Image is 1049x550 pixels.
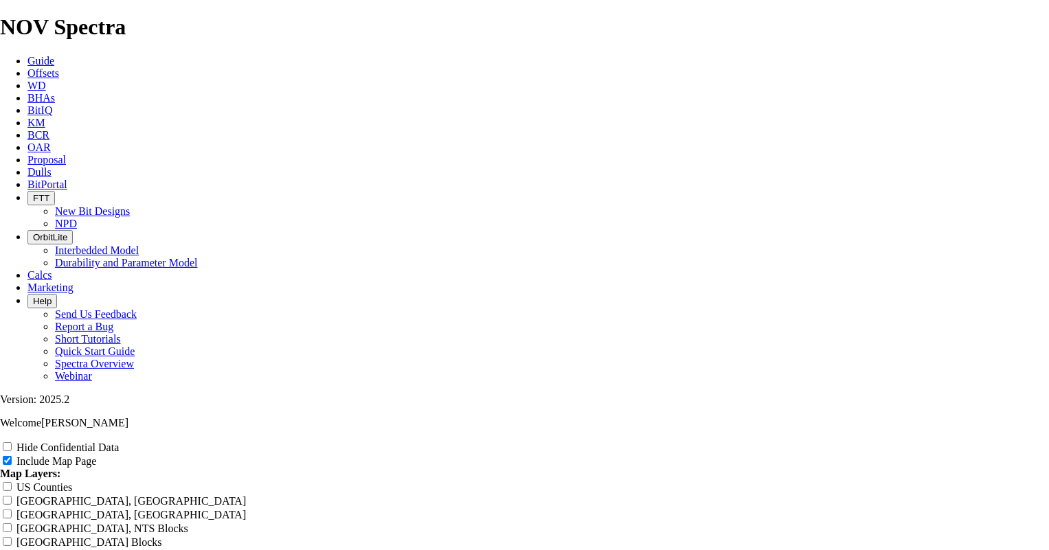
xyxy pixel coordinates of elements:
a: Calcs [27,269,52,281]
label: [GEOGRAPHIC_DATA], [GEOGRAPHIC_DATA] [16,509,246,520]
a: Spectra Overview [55,358,134,369]
a: KM [27,117,45,128]
a: NPD [55,218,77,229]
a: OAR [27,141,51,153]
label: Include Map Page [16,455,96,467]
a: Durability and Parameter Model [55,257,198,268]
a: Interbedded Model [55,244,139,256]
a: Offsets [27,67,59,79]
a: Proposal [27,154,66,165]
label: [GEOGRAPHIC_DATA] Blocks [16,536,162,548]
a: WD [27,80,46,91]
a: Webinar [55,370,92,382]
a: Dulls [27,166,52,178]
a: Short Tutorials [55,333,121,345]
a: Send Us Feedback [55,308,137,320]
a: Report a Bug [55,321,113,332]
a: Guide [27,55,54,67]
button: Help [27,294,57,308]
label: Hide Confidential Data [16,442,119,453]
a: BitPortal [27,179,67,190]
a: BitIQ [27,104,52,116]
a: Marketing [27,282,74,293]
a: Quick Start Guide [55,345,135,357]
button: OrbitLite [27,230,73,244]
label: US Counties [16,481,72,493]
span: OrbitLite [33,232,67,242]
span: [PERSON_NAME] [41,417,128,428]
label: [GEOGRAPHIC_DATA], NTS Blocks [16,523,188,534]
span: FTT [33,193,49,203]
label: [GEOGRAPHIC_DATA], [GEOGRAPHIC_DATA] [16,495,246,507]
a: BCR [27,129,49,141]
a: New Bit Designs [55,205,130,217]
button: FTT [27,191,55,205]
span: Help [33,296,52,306]
a: BHAs [27,92,55,104]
